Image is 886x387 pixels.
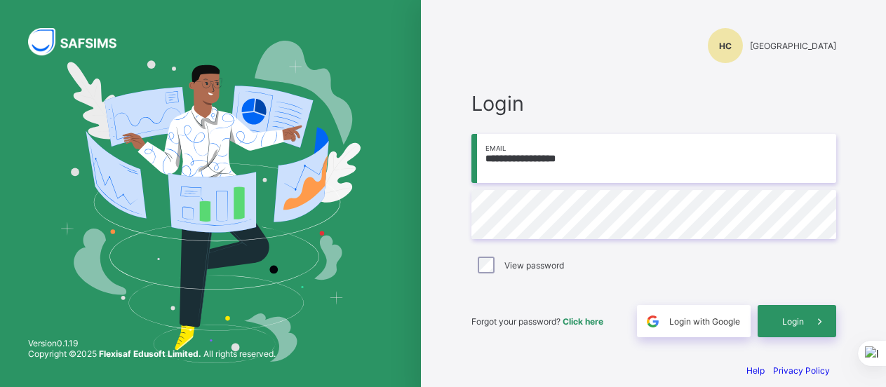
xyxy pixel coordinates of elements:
span: Login [471,91,836,116]
span: Login with Google [669,316,740,327]
span: Copyright © 2025 All rights reserved. [28,348,276,359]
span: [GEOGRAPHIC_DATA] [750,41,836,51]
span: Version 0.1.19 [28,338,276,348]
a: Privacy Policy [773,365,830,376]
a: Help [746,365,765,376]
span: Login [782,316,804,327]
strong: Flexisaf Edusoft Limited. [99,348,201,359]
span: Forgot your password? [471,316,603,327]
span: HC [719,41,732,51]
label: View password [504,260,564,271]
a: Click here [563,316,603,327]
img: Hero Image [60,41,361,364]
img: google.396cfc9801f0270233282035f929180a.svg [645,313,661,330]
img: SAFSIMS Logo [28,28,133,55]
